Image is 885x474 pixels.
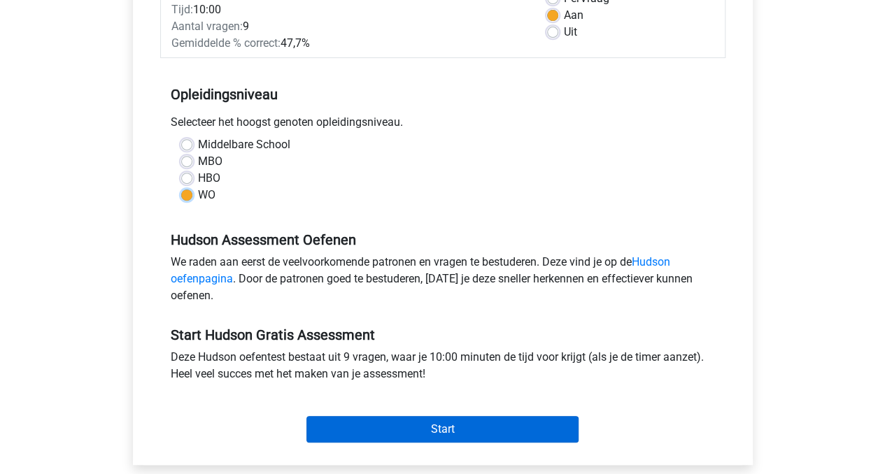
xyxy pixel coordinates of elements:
[160,114,725,136] div: Selecteer het hoogst genoten opleidingsniveau.
[160,349,725,388] div: Deze Hudson oefentest bestaat uit 9 vragen, waar je 10:00 minuten de tijd voor krijgt (als je de ...
[306,416,579,443] input: Start
[564,7,583,24] label: Aan
[171,80,715,108] h5: Opleidingsniveau
[171,20,243,33] span: Aantal vragen:
[161,35,537,52] div: 47,7%
[198,170,220,187] label: HBO
[171,3,193,16] span: Tijd:
[171,36,281,50] span: Gemiddelde % correct:
[564,24,577,41] label: Uit
[198,187,215,203] label: WO
[171,231,715,248] h5: Hudson Assessment Oefenen
[171,326,715,343] h5: Start Hudson Gratis Assessment
[198,153,222,170] label: MBO
[161,18,537,35] div: 9
[198,136,290,153] label: Middelbare School
[160,254,725,310] div: We raden aan eerst de veelvoorkomende patronen en vragen te bestuderen. Deze vind je op de . Door...
[161,1,537,18] div: 10:00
